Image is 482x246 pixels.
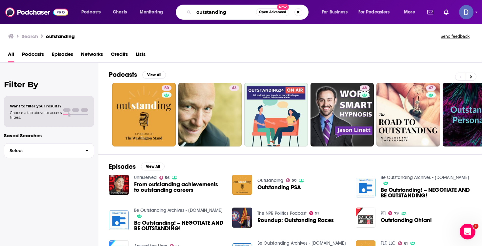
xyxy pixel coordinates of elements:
a: Roundup: Outstanding Races [232,208,252,228]
a: 48 [311,83,374,146]
a: 79 [388,211,399,215]
div: Search podcasts, credits, & more... [182,5,315,20]
a: 50 [112,83,176,146]
h3: outstanding [46,33,75,39]
a: 47 [376,83,440,146]
span: Podcasts [81,8,101,17]
span: Select [4,148,80,153]
iframe: Intercom live chat [460,224,475,239]
span: More [404,8,415,17]
a: PTI [381,211,386,216]
h2: Podcasts [109,71,137,79]
span: 1 [473,224,478,229]
span: 56 [165,176,170,179]
a: Outstanding PSA [257,185,301,190]
button: Show profile menu [459,5,473,19]
span: For Podcasters [358,8,390,17]
a: Be Outstanding! – NEGOTIATE AND BE OUTSTANDING! [134,220,225,231]
a: 47 [426,85,436,91]
a: Networks [81,49,103,62]
a: FLF, LLC [381,240,395,246]
img: User Profile [459,5,473,19]
a: Lists [136,49,146,62]
img: Be Outstanding! – NEGOTIATE AND BE OUTSTANDING! [356,178,376,198]
h3: Search [22,33,38,39]
a: 43 [178,83,242,146]
h2: Filter By [4,80,94,89]
button: open menu [399,7,423,17]
a: Credits [111,49,128,62]
button: open menu [354,7,399,17]
span: Monitoring [140,8,163,17]
a: 91 [309,211,319,215]
a: Outstanding Ohtani [381,217,432,223]
img: Podchaser - Follow, Share and Rate Podcasts [5,6,68,18]
span: 50 [292,179,296,182]
span: 43 [232,85,236,92]
a: Episodes [52,49,73,62]
a: 50 [286,178,296,182]
span: 47 [429,85,433,92]
h2: Episodes [109,163,136,171]
span: 61 [404,242,408,245]
a: PodcastsView All [109,71,166,79]
a: 43 [229,85,239,91]
a: 56 [159,176,170,180]
span: For Business [322,8,348,17]
a: 61 [398,241,408,245]
a: Charts [109,7,131,17]
a: All [8,49,14,62]
span: 48 [362,85,367,92]
a: The NPR Politics Podcast [257,211,307,216]
span: Choose a tab above to access filters. [10,110,62,120]
a: EpisodesView All [109,163,165,171]
img: Outstanding Ohtani [356,208,376,228]
a: Roundup: Outstanding Races [257,217,334,223]
a: 48 [360,85,370,91]
button: open menu [77,7,109,17]
a: Be Outstanding Archives - WebTalkRadio.net [257,240,346,246]
img: Outstanding PSA [232,175,252,195]
a: Show notifications dropdown [441,7,451,18]
a: Be Outstanding Archives - WebTalkRadio.net [381,175,469,180]
span: Charts [113,8,127,17]
button: Select [4,143,94,158]
button: View All [141,163,165,170]
a: From outstanding achievements to outstanding careers [134,182,225,193]
button: View All [142,71,166,79]
a: Show notifications dropdown [425,7,436,18]
span: Want to filter your results? [10,104,62,108]
a: Be Outstanding! – NEGOTIATE AND BE OUTSTANDING! [381,187,471,198]
p: Saved Searches [4,132,94,139]
span: Open Advanced [259,11,286,14]
input: Search podcasts, credits, & more... [194,7,256,17]
img: From outstanding achievements to outstanding careers [109,175,129,195]
span: New [277,4,289,10]
a: Unreserved [134,175,157,180]
span: 79 [394,212,399,215]
a: Be Outstanding Archives - WebTalkRadio.net [134,208,223,213]
span: Podcasts [22,49,44,62]
span: 91 [315,212,319,215]
button: Open AdvancedNew [256,8,289,16]
button: Send feedback [439,34,472,39]
img: Be Outstanding! – NEGOTIATE AND BE OUTSTANDING! [109,211,129,231]
button: open menu [317,7,356,17]
a: Outstanding [257,178,283,183]
span: Logged in as dianawurster [459,5,473,19]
